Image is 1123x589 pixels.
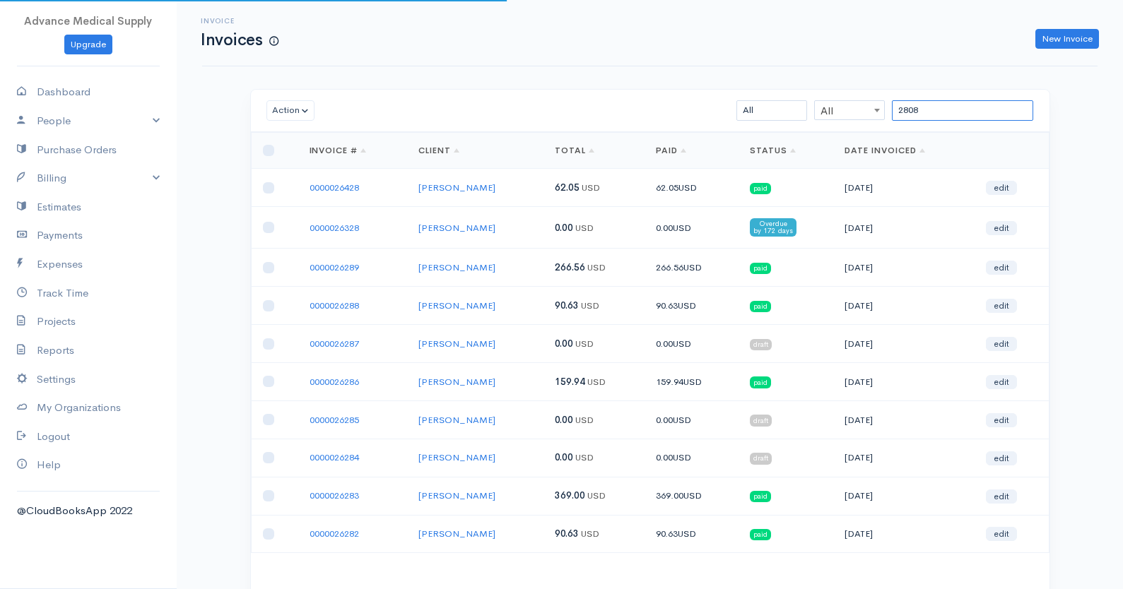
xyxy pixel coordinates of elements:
span: 90.63 [555,528,579,540]
td: 369.00 [645,477,739,515]
span: USD [678,299,696,311]
a: 0000026282 [310,528,359,540]
a: 0000026288 [310,299,359,311]
a: [PERSON_NAME] [418,222,495,234]
td: 90.63 [645,515,739,553]
a: Client [418,145,459,156]
a: edit [986,337,1017,351]
span: USD [581,299,599,311]
input: Search [892,100,1033,121]
a: New Invoice [1035,29,1099,49]
td: 90.63 [645,287,739,325]
span: USD [581,528,599,540]
td: 0.00 [645,439,739,477]
a: [PERSON_NAME] [418,261,495,273]
span: USD [678,528,696,540]
span: USD [683,261,702,273]
span: paid [750,491,771,502]
a: edit [986,375,1017,389]
a: Date Invoiced [845,145,924,156]
td: [DATE] [833,439,975,477]
td: 159.94 [645,363,739,401]
span: 369.00 [555,489,585,501]
span: paid [750,529,771,540]
h1: Invoices [201,31,278,49]
td: 0.00 [645,325,739,363]
span: 0.00 [555,222,573,234]
span: USD [575,451,594,463]
td: 62.05 [645,169,739,207]
a: edit [986,527,1017,541]
a: 0000026285 [310,414,359,426]
a: 0000026286 [310,376,359,388]
div: @CloudBooksApp 2022 [17,503,160,519]
a: [PERSON_NAME] [418,182,495,194]
td: [DATE] [833,249,975,287]
a: edit [986,489,1017,504]
span: 62.05 [555,182,580,194]
a: edit [986,261,1017,275]
td: 266.56 [645,249,739,287]
td: [DATE] [833,325,975,363]
span: USD [683,376,702,388]
a: [PERSON_NAME] [418,528,495,540]
span: paid [750,183,771,194]
span: 159.94 [555,376,585,388]
span: draft [750,415,772,426]
a: 0000026328 [310,222,359,234]
span: USD [582,182,600,194]
a: [PERSON_NAME] [418,376,495,388]
span: Advance Medical Supply [25,14,153,28]
a: Invoice # [310,145,367,156]
h6: Invoice [201,17,278,25]
span: draft [750,339,772,350]
a: edit [986,413,1017,427]
span: paid [750,376,771,388]
span: 266.56 [555,261,585,273]
span: USD [683,489,702,501]
span: How to create your first Invoice? [269,35,278,47]
td: [DATE] [833,169,975,207]
span: 90.63 [555,299,579,311]
span: USD [587,489,606,501]
span: draft [750,453,772,464]
span: 0.00 [555,338,573,350]
td: [DATE] [833,400,975,439]
a: edit [986,299,1017,313]
td: [DATE] [833,287,975,325]
a: edit [986,221,1017,235]
span: USD [575,222,594,234]
span: USD [673,414,691,426]
a: 0000026284 [310,451,359,463]
span: USD [575,414,594,426]
td: [DATE] [833,363,975,401]
span: paid [750,301,771,312]
span: Overdue by 172 days [750,218,796,237]
span: USD [673,222,691,234]
td: [DATE] [833,477,975,515]
a: 0000026283 [310,489,359,501]
span: USD [575,338,594,350]
a: edit [986,181,1017,195]
a: [PERSON_NAME] [418,414,495,426]
span: USD [673,338,691,350]
a: [PERSON_NAME] [418,489,495,501]
a: 0000026289 [310,261,359,273]
span: USD [587,261,606,273]
button: Action [266,100,315,121]
a: [PERSON_NAME] [418,338,495,350]
span: All [815,101,884,121]
td: 0.00 [645,207,739,249]
span: paid [750,263,771,274]
a: [PERSON_NAME] [418,451,495,463]
td: [DATE] [833,207,975,249]
a: Upgrade [64,35,112,55]
span: USD [678,182,697,194]
td: 0.00 [645,400,739,439]
span: All [814,100,885,120]
span: USD [673,451,691,463]
a: Paid [656,145,686,156]
span: 0.00 [555,451,573,463]
a: 0000026287 [310,338,359,350]
span: USD [587,376,606,388]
